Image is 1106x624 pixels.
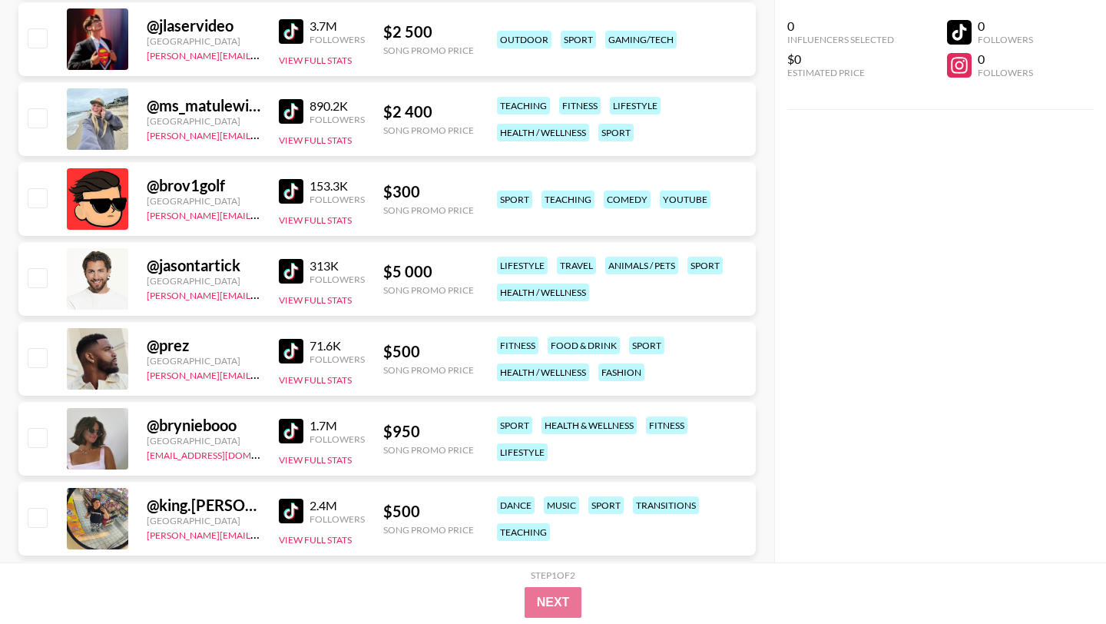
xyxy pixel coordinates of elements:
div: Song Promo Price [383,204,474,216]
iframe: Drift Widget Chat Controller [1029,547,1088,606]
img: TikTok [279,419,303,443]
div: sport [629,337,664,354]
div: $ 300 [383,182,474,201]
div: Followers [310,513,365,525]
div: Step 1 of 2 [531,569,575,581]
div: [GEOGRAPHIC_DATA] [147,275,260,287]
a: [PERSON_NAME][EMAIL_ADDRESS][DOMAIN_NAME] [147,127,374,141]
div: transitions [633,496,699,514]
div: $ 2 500 [383,22,474,41]
img: TikTok [279,19,303,44]
a: [PERSON_NAME][EMAIL_ADDRESS][DOMAIN_NAME] [147,47,374,61]
div: @ ms_matulewicz [147,96,260,115]
div: @ brov1golf [147,176,260,195]
div: Song Promo Price [383,124,474,136]
div: @ jasontartick [147,256,260,275]
div: teaching [541,191,594,208]
div: fitness [497,337,538,354]
div: health / wellness [497,363,589,381]
div: Followers [978,34,1033,45]
div: health / wellness [497,284,589,301]
div: teaching [497,97,550,115]
div: 71.6K [310,338,365,353]
div: youtube [660,191,710,208]
div: animals / pets [605,257,678,274]
div: travel [557,257,596,274]
div: health / wellness [497,124,589,141]
button: View Full Stats [279,55,352,66]
div: Song Promo Price [383,284,474,296]
div: $ 500 [383,502,474,521]
div: food & drink [548,337,620,354]
div: @ prez [147,336,260,355]
div: 890.2K [310,98,365,114]
div: Followers [310,194,365,205]
div: @ jlaservideo [147,16,260,35]
div: [GEOGRAPHIC_DATA] [147,355,260,367]
button: View Full Stats [279,534,352,546]
div: @ bryniebooo [147,416,260,435]
div: Song Promo Price [383,524,474,536]
div: Followers [310,114,365,125]
div: 0 [978,18,1033,34]
a: [PERSON_NAME][EMAIL_ADDRESS][DOMAIN_NAME] [147,287,374,301]
div: 0 [787,18,894,34]
div: lifestyle [610,97,661,115]
div: [GEOGRAPHIC_DATA] [147,115,260,127]
button: View Full Stats [279,214,352,226]
div: sport [588,496,624,514]
div: 3.7M [310,18,365,34]
div: lifestyle [497,257,548,274]
div: gaming/tech [605,31,677,48]
a: [PERSON_NAME][EMAIL_ADDRESS][DOMAIN_NAME] [147,207,374,221]
div: $ 5 000 [383,262,474,281]
a: [EMAIL_ADDRESS][DOMAIN_NAME] [147,446,301,461]
div: fitness [559,97,601,115]
div: fitness [646,417,687,434]
div: Song Promo Price [383,444,474,456]
div: [GEOGRAPHIC_DATA] [147,35,260,47]
div: @ king.[PERSON_NAME] [147,496,260,515]
div: comedy [604,191,651,208]
div: $ 950 [383,422,474,441]
button: Next [525,587,582,618]
div: Followers [310,34,365,45]
div: fashion [598,363,644,381]
img: TikTok [279,99,303,124]
div: music [544,496,579,514]
a: [PERSON_NAME][EMAIL_ADDRESS][DOMAIN_NAME] [147,526,374,541]
div: [GEOGRAPHIC_DATA] [147,195,260,207]
div: lifestyle [497,443,548,461]
div: $ 2 400 [383,102,474,121]
div: sport [497,417,532,434]
img: TikTok [279,179,303,204]
div: sport [497,191,532,208]
div: 1.7M [310,418,365,433]
div: 153.3K [310,178,365,194]
div: sport [561,31,596,48]
div: 2.4M [310,498,365,513]
img: TikTok [279,259,303,284]
div: 313K [310,258,365,274]
img: TikTok [279,339,303,363]
div: $ 500 [383,342,474,361]
div: teaching [497,523,550,541]
button: View Full Stats [279,294,352,306]
div: Followers [310,353,365,365]
img: TikTok [279,499,303,523]
div: Song Promo Price [383,45,474,56]
div: Influencers Selected [787,34,894,45]
div: [GEOGRAPHIC_DATA] [147,435,260,446]
div: Estimated Price [787,67,894,78]
div: health & wellness [541,417,637,434]
div: sport [598,124,634,141]
div: outdoor [497,31,551,48]
div: 0 [978,51,1033,67]
div: [GEOGRAPHIC_DATA] [147,515,260,526]
div: $0 [787,51,894,67]
div: dance [497,496,535,514]
button: View Full Stats [279,374,352,386]
div: Followers [310,274,365,285]
button: View Full Stats [279,134,352,146]
div: Followers [978,67,1033,78]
